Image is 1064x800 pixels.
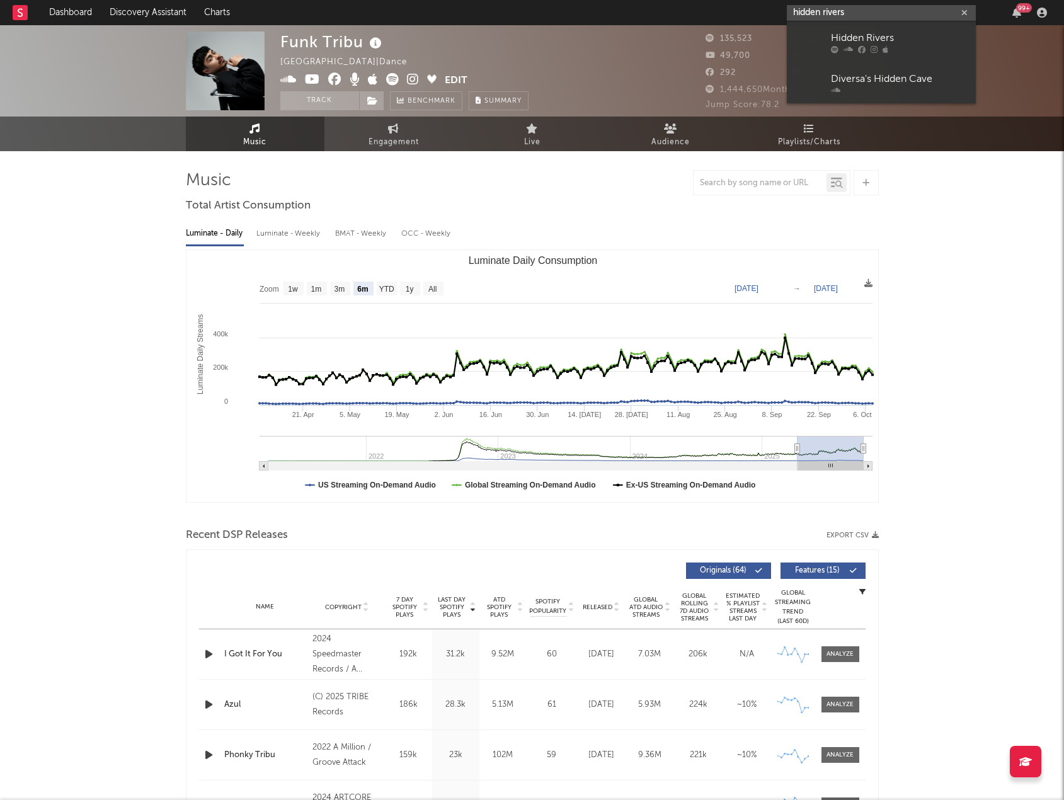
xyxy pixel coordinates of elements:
[435,648,476,661] div: 31.2k
[831,30,970,45] div: Hidden Rivers
[580,749,622,762] div: [DATE]
[713,411,736,418] text: 25. Aug
[583,603,612,611] span: Released
[787,5,976,21] input: Search for artists
[677,592,712,622] span: Global Rolling 7D Audio Streams
[483,749,523,762] div: 102M
[388,699,429,711] div: 186k
[762,411,782,418] text: 8. Sep
[186,250,879,502] svg: Luminate Daily Consumption
[312,632,381,677] div: 2024 Speedmaster Records / A Million / Groove Attack
[213,363,228,371] text: 200k
[468,255,597,266] text: Luminate Daily Consumption
[483,596,516,619] span: ATD Spotify Plays
[312,740,381,770] div: 2022 A Million / Groove Attack
[464,481,595,489] text: Global Streaming On-Demand Audio
[335,223,389,244] div: BMAT - Weekly
[483,648,523,661] div: 9.52M
[428,285,437,294] text: All
[651,135,690,150] span: Audience
[726,699,768,711] div: ~ 10 %
[224,749,307,762] a: Phonky Tribu
[526,411,549,418] text: 30. Jun
[334,285,345,294] text: 3m
[280,55,421,70] div: [GEOGRAPHIC_DATA] | Dance
[243,135,266,150] span: Music
[530,648,574,661] div: 60
[726,648,768,661] div: N/A
[781,563,866,579] button: Features(15)
[224,699,307,711] a: Azul
[280,31,385,52] div: Funk Tribu
[186,117,324,151] a: Music
[677,648,719,661] div: 206k
[435,596,469,619] span: Last Day Spotify Plays
[774,588,812,626] div: Global Streaming Trend (Last 60D)
[677,749,719,762] div: 221k
[484,98,522,105] span: Summary
[806,411,830,418] text: 22. Sep
[288,285,298,294] text: 1w
[311,285,321,294] text: 1m
[694,567,752,574] span: Originals ( 64 )
[186,528,288,543] span: Recent DSP Releases
[629,648,671,661] div: 7.03M
[580,699,622,711] div: [DATE]
[789,567,847,574] span: Features ( 15 )
[312,690,381,720] div: (C) 2025 TRIBE Records
[479,411,501,418] text: 16. Jun
[405,285,413,294] text: 1y
[602,117,740,151] a: Audience
[224,397,227,405] text: 0
[408,94,455,109] span: Benchmark
[530,699,574,711] div: 61
[384,411,409,418] text: 19. May
[388,648,429,661] div: 192k
[726,749,768,762] div: ~ 10 %
[260,285,279,294] text: Zoom
[677,699,719,711] div: 224k
[614,411,648,418] text: 28. [DATE]
[726,592,760,622] span: Estimated % Playlist Streams Last Day
[524,135,541,150] span: Live
[629,596,663,619] span: Global ATD Audio Streams
[388,749,429,762] div: 159k
[831,71,970,86] div: Diversa's Hidden Cave
[568,411,601,418] text: 14. [DATE]
[369,135,419,150] span: Engagement
[529,597,566,616] span: Spotify Popularity
[629,699,671,711] div: 5.93M
[256,223,323,244] div: Luminate - Weekly
[793,284,801,293] text: →
[694,178,827,188] input: Search by song name or URL
[787,21,976,62] a: Hidden Rivers
[224,648,307,661] a: I Got It For You
[706,52,750,60] span: 49,700
[324,117,463,151] a: Engagement
[814,284,838,293] text: [DATE]
[186,198,311,214] span: Total Artist Consumption
[629,749,671,762] div: 9.36M
[435,699,476,711] div: 28.3k
[390,91,462,110] a: Benchmark
[213,330,228,338] text: 400k
[1012,8,1021,18] button: 99+
[357,285,368,294] text: 6m
[434,411,453,418] text: 2. Jun
[435,749,476,762] div: 23k
[401,223,452,244] div: OCC - Weekly
[463,117,602,151] a: Live
[706,86,840,94] span: 1,444,650 Monthly Listeners
[827,532,879,539] button: Export CSV
[325,603,362,611] span: Copyright
[1016,3,1032,13] div: 99 +
[280,91,359,110] button: Track
[318,481,436,489] text: US Streaming On-Demand Audio
[388,596,421,619] span: 7 Day Spotify Plays
[292,411,314,418] text: 21. Apr
[706,101,779,109] span: Jump Score: 78.2
[853,411,871,418] text: 6. Oct
[379,285,394,294] text: YTD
